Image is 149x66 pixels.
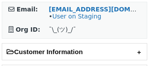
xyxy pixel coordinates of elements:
[16,26,40,33] strong: Org ID:
[49,26,76,33] span: ¯\_(ツ)_/¯
[17,6,38,13] strong: Email:
[52,13,101,20] a: User on Staging
[49,13,101,20] span: •
[2,44,147,60] h2: Customer Information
